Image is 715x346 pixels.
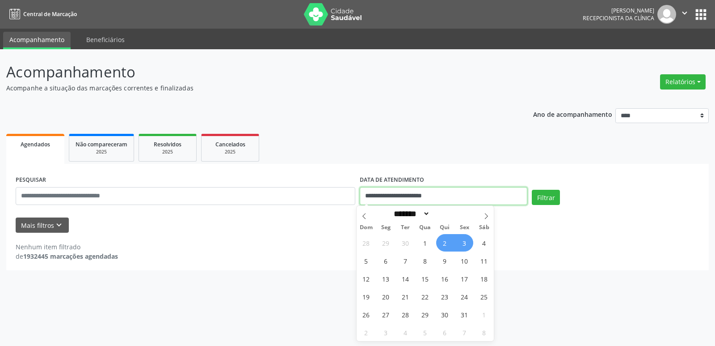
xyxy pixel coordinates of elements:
[676,5,693,24] button: 
[475,252,493,269] span: Outubro 11, 2025
[475,288,493,305] span: Outubro 25, 2025
[416,234,434,252] span: Outubro 1, 2025
[657,5,676,24] img: img
[21,141,50,148] span: Agendados
[436,306,454,323] span: Outubro 30, 2025
[415,225,435,231] span: Qua
[145,149,190,155] div: 2025
[456,270,473,287] span: Outubro 17, 2025
[16,218,69,233] button: Mais filtroskeyboard_arrow_down
[3,32,71,49] a: Acompanhamento
[397,288,414,305] span: Outubro 21, 2025
[397,324,414,341] span: Novembro 4, 2025
[357,324,375,341] span: Novembro 2, 2025
[397,270,414,287] span: Outubro 14, 2025
[377,270,395,287] span: Outubro 13, 2025
[377,234,395,252] span: Setembro 29, 2025
[6,83,498,93] p: Acompanhe a situação das marcações correntes e finalizadas
[208,149,252,155] div: 2025
[475,306,493,323] span: Novembro 1, 2025
[6,7,77,21] a: Central de Marcação
[395,225,415,231] span: Ter
[377,306,395,323] span: Outubro 27, 2025
[357,306,375,323] span: Outubro 26, 2025
[456,252,473,269] span: Outubro 10, 2025
[16,173,46,187] label: PESQUISAR
[436,234,454,252] span: Outubro 2, 2025
[456,288,473,305] span: Outubro 24, 2025
[154,141,181,148] span: Resolvidos
[416,270,434,287] span: Outubro 15, 2025
[377,252,395,269] span: Outubro 6, 2025
[436,270,454,287] span: Outubro 16, 2025
[456,324,473,341] span: Novembro 7, 2025
[397,234,414,252] span: Setembro 30, 2025
[416,288,434,305] span: Outubro 22, 2025
[436,288,454,305] span: Outubro 23, 2025
[16,242,118,252] div: Nenhum item filtrado
[660,74,706,90] button: Relatórios
[376,225,395,231] span: Seg
[475,270,493,287] span: Outubro 18, 2025
[680,8,690,18] i: 
[357,288,375,305] span: Outubro 19, 2025
[377,324,395,341] span: Novembro 3, 2025
[436,252,454,269] span: Outubro 9, 2025
[357,225,376,231] span: Dom
[76,141,127,148] span: Não compareceram
[357,252,375,269] span: Outubro 5, 2025
[475,234,493,252] span: Outubro 4, 2025
[16,252,118,261] div: de
[583,14,654,22] span: Recepcionista da clínica
[436,324,454,341] span: Novembro 6, 2025
[583,7,654,14] div: [PERSON_NAME]
[533,108,612,120] p: Ano de acompanhamento
[416,252,434,269] span: Outubro 8, 2025
[76,149,127,155] div: 2025
[397,306,414,323] span: Outubro 28, 2025
[454,225,474,231] span: Sex
[54,220,64,230] i: keyboard_arrow_down
[23,10,77,18] span: Central de Marcação
[357,270,375,287] span: Outubro 12, 2025
[360,173,424,187] label: DATA DE ATENDIMENTO
[377,288,395,305] span: Outubro 20, 2025
[397,252,414,269] span: Outubro 7, 2025
[391,209,430,218] select: Month
[474,225,494,231] span: Sáb
[475,324,493,341] span: Novembro 8, 2025
[357,234,375,252] span: Setembro 28, 2025
[416,306,434,323] span: Outubro 29, 2025
[23,252,118,261] strong: 1932445 marcações agendadas
[80,32,131,47] a: Beneficiários
[435,225,454,231] span: Qui
[456,234,473,252] span: Outubro 3, 2025
[532,190,560,205] button: Filtrar
[430,209,459,218] input: Year
[6,61,498,83] p: Acompanhamento
[416,324,434,341] span: Novembro 5, 2025
[693,7,709,22] button: apps
[215,141,245,148] span: Cancelados
[456,306,473,323] span: Outubro 31, 2025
